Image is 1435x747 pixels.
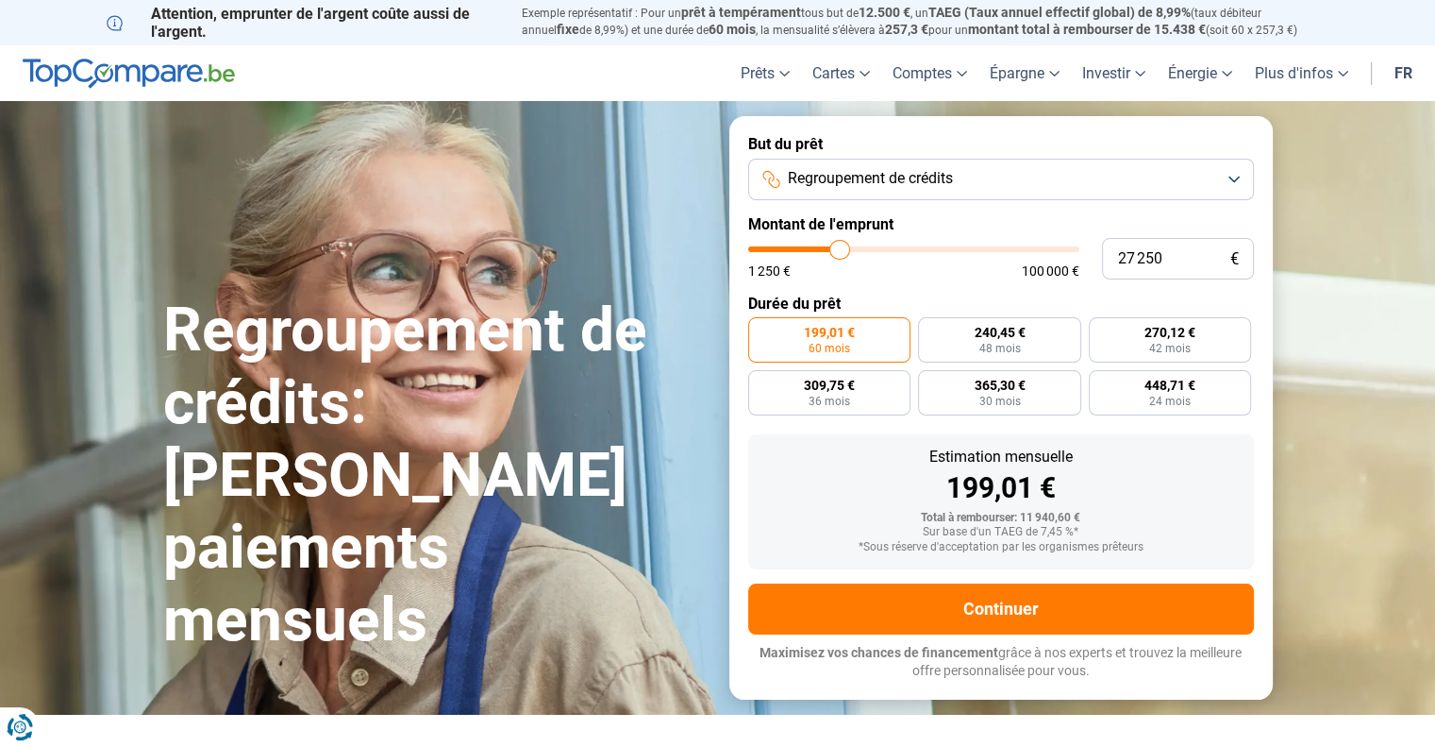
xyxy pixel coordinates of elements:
img: TopCompare [23,59,235,89]
span: Regroupement de crédits [788,168,953,189]
span: 60 mois [809,343,850,354]
div: Sur base d'un TAEG de 7,45 %* [763,526,1239,539]
span: 30 mois [978,396,1020,407]
span: 42 mois [1149,343,1191,354]
span: 365,30 € [974,379,1025,392]
span: 270,12 € [1144,326,1195,339]
h1: Regroupement de crédits: [PERSON_NAME] paiements mensuels [163,295,707,657]
p: Exemple représentatif : Pour un tous but de , un (taux débiteur annuel de 8,99%) et une durée de ... [522,5,1329,39]
a: Cartes [801,45,881,101]
span: 60 mois [709,22,756,37]
label: But du prêt [748,135,1254,153]
a: Investir [1071,45,1157,101]
a: Épargne [978,45,1071,101]
span: 448,71 € [1144,379,1195,392]
a: Prêts [729,45,801,101]
a: fr [1383,45,1424,101]
a: Énergie [1157,45,1243,101]
div: *Sous réserve d'acceptation par les organismes prêteurs [763,541,1239,554]
label: Durée du prêt [748,295,1254,313]
span: 199,01 € [804,326,855,339]
label: Montant de l'emprunt [748,215,1254,233]
span: 309,75 € [804,379,855,392]
span: 24 mois [1149,396,1191,407]
span: prêt à tempérament [681,5,801,20]
span: montant total à rembourser de 15.438 € [968,22,1206,37]
span: 48 mois [978,343,1020,354]
div: Estimation mensuelle [763,450,1239,465]
span: 257,3 € [885,22,928,37]
span: Maximisez vos chances de financement [759,645,998,660]
span: 12.500 € [859,5,910,20]
button: Continuer [748,584,1254,635]
button: Regroupement de crédits [748,159,1254,200]
span: TAEG (Taux annuel effectif global) de 8,99% [928,5,1191,20]
span: 100 000 € [1022,264,1079,278]
a: Comptes [881,45,978,101]
div: 199,01 € [763,474,1239,502]
p: grâce à nos experts et trouvez la meilleure offre personnalisée pour vous. [748,644,1254,681]
div: Total à rembourser: 11 940,60 € [763,512,1239,525]
span: 240,45 € [974,326,1025,339]
p: Attention, emprunter de l'argent coûte aussi de l'argent. [107,5,499,41]
span: € [1230,251,1239,267]
span: 36 mois [809,396,850,407]
a: Plus d'infos [1243,45,1360,101]
span: fixe [557,22,579,37]
span: 1 250 € [748,264,791,278]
